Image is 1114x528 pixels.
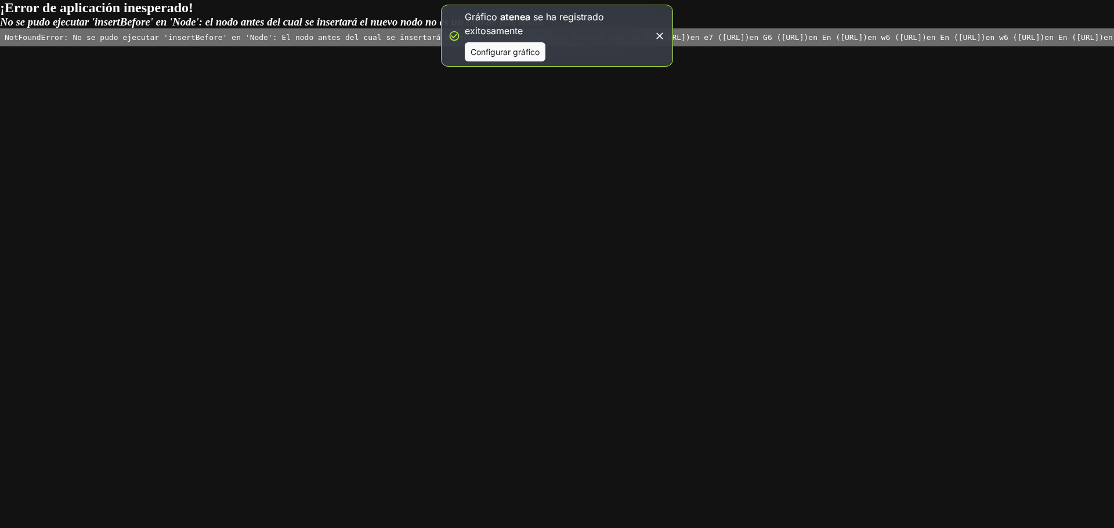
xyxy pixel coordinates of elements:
font: en En ([URL]) [808,33,867,42]
button: Configurar gráfico [465,42,545,61]
font: Configurar gráfico [471,47,540,57]
font: en w6 ([URL]) [986,33,1045,42]
font: se ha registrado exitosamente [465,11,604,37]
font: atenea [500,11,530,23]
font: en En ([URL]) [927,33,986,42]
font: en w6 ([URL]) [867,33,927,42]
font: en En ([URL]) [1044,33,1104,42]
font: en e7 ([URL]) [690,33,750,42]
font: NotFoundError: No se pudo ejecutar 'insertBefore' en 'Node': El nodo antes del cual se insertará ... [5,33,631,42]
font: Gráfico [465,11,497,23]
font: en G6 ([URL]) [750,33,809,42]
